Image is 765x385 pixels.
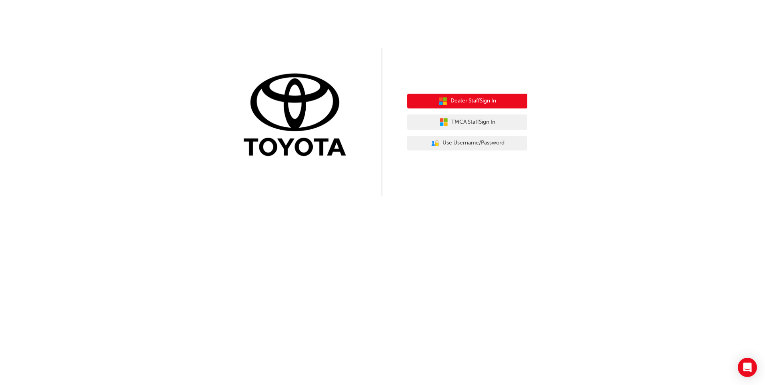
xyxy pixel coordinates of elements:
button: TMCA StaffSign In [407,114,527,130]
span: Dealer Staff Sign In [451,96,496,106]
button: Use Username/Password [407,136,527,151]
span: Use Username/Password [443,138,505,148]
img: Trak [238,72,358,160]
span: TMCA Staff Sign In [451,118,495,127]
button: Dealer StaffSign In [407,94,527,109]
div: Open Intercom Messenger [738,358,757,377]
